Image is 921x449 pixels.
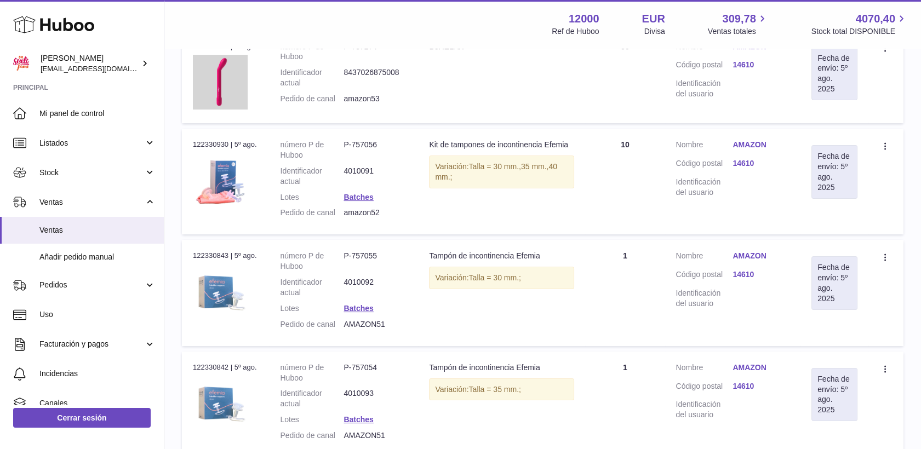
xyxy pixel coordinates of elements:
span: 309,78 [723,11,756,26]
dt: Identificación del usuario [676,399,733,420]
strong: 12000 [569,11,599,26]
div: Variación: [429,267,574,289]
dt: número P de Huboo [280,362,344,383]
span: Ventas totales [708,26,769,37]
dt: Identificador actual [280,277,344,298]
div: Fecha de envío: 5º ago. 2025 [817,374,851,416]
div: Fecha de envío: 5º ago. 2025 [817,262,851,304]
a: 14610 [733,269,790,280]
span: Incidencias [39,369,156,379]
span: Talla = 30 mm.,35 mm.,40 mm.; [435,162,557,181]
strong: EUR [642,11,665,26]
dt: Código postal [676,158,733,171]
dt: Lotes [280,192,344,203]
dt: número P de Huboo [280,251,344,272]
span: 4070,40 [856,11,895,26]
dt: Lotes [280,303,344,314]
div: Tampón de incontinencia Efemia [429,362,574,373]
dt: Identificación del usuario [676,288,733,309]
dt: Identificador actual [280,388,344,409]
span: Pedidos [39,280,144,290]
span: Ventas [39,225,156,235]
dt: Código postal [676,60,733,73]
span: Uso [39,309,156,320]
img: Efemia-tampon-incontinencia-30.jpg [193,264,248,319]
span: Ventas [39,197,144,208]
span: Talla = 35 mm.; [469,385,521,394]
dt: número P de Huboo [280,42,344,62]
td: 10 [585,129,665,234]
dd: P-757054 [344,362,407,383]
a: Cerrar sesión [13,408,151,428]
dt: Lotes [280,415,344,425]
div: Divisa [644,26,665,37]
dt: Identificación del usuario [676,78,733,99]
dt: Nombre [676,251,733,264]
a: 14610 [733,60,790,70]
a: 309,78 Ventas totales [708,11,769,37]
dt: Pedido de canal [280,208,344,218]
span: Mi panel de control [39,108,156,119]
dd: AMAZON51 [344,430,407,441]
dt: Nombre [676,140,733,153]
div: Variación: [429,156,574,188]
dd: 4010092 [344,277,407,298]
a: AMAZON [733,140,790,150]
dd: amazon52 [344,208,407,218]
img: Bgee-classic-by-esf.jpg [193,55,248,110]
dd: P-757055 [344,251,407,272]
td: 1 [585,240,665,346]
dd: 8437026875008 [344,67,407,88]
a: 14610 [733,381,790,392]
div: Tampón de incontinencia Efemia [429,251,574,261]
a: Batches [344,415,373,424]
div: 122330843 | 5º ago. [193,251,258,261]
a: Batches [344,193,373,202]
div: Ref de Huboo [552,26,599,37]
div: Fecha de envío: 5º ago. 2025 [817,151,851,193]
dd: P-757056 [344,140,407,160]
span: Facturación y pagos [39,339,144,349]
dt: Pedido de canal [280,319,344,330]
dt: Identificación del usuario [676,177,733,198]
div: [PERSON_NAME] [41,53,139,74]
dt: Identificador actual [280,67,344,88]
img: Efemia-kit-3-tamanos-tampon-incontinencia-urinaria-paraguas-vaginal.jpg [193,153,248,208]
dd: AMAZON51 [344,319,407,330]
dt: Pedido de canal [280,94,344,104]
span: Canales [39,398,156,408]
div: Variación: [429,378,574,401]
span: Stock [39,168,144,178]
a: Batches [344,304,373,313]
div: Fecha de envío: 5º ago. 2025 [817,53,851,95]
dd: P-757274 [344,42,407,62]
div: 122330930 | 5º ago. [193,140,258,149]
dd: 4010091 [344,166,407,187]
div: Kit de tampones de incontinencia Efemia [429,140,574,150]
a: AMAZON [733,251,790,261]
dd: amazon53 [344,94,407,104]
span: Listados [39,138,144,148]
img: Efemia-tampon-incontinencia-30.jpg [193,376,248,430]
td: 90 [585,31,665,123]
a: 14610 [733,158,790,169]
dt: Pedido de canal [280,430,344,441]
img: mar@ensuelofirme.com [13,55,30,72]
dd: 4010093 [344,388,407,409]
dt: número P de Huboo [280,140,344,160]
a: 4070,40 Stock total DISPONIBLE [811,11,908,37]
div: 122330842 | 5º ago. [193,362,258,372]
dt: Nombre [676,362,733,376]
span: Talla = 30 mm.; [469,273,521,282]
dt: Identificador actual [280,166,344,187]
span: Stock total DISPONIBLE [811,26,908,37]
dt: Código postal [676,381,733,394]
a: AMAZON [733,362,790,373]
span: Añadir pedido manual [39,252,156,262]
span: [EMAIL_ADDRESS][DOMAIN_NAME] [41,64,161,73]
dt: Código postal [676,269,733,283]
